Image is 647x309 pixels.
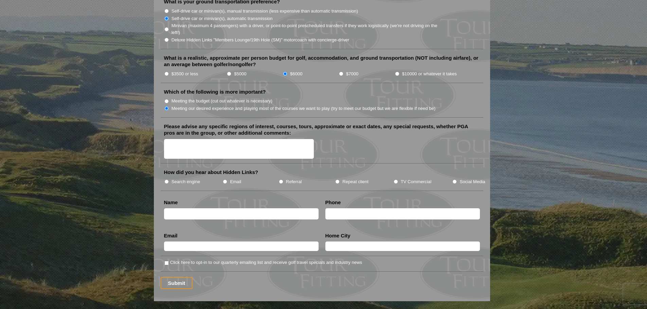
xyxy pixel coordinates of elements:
[161,277,193,289] input: Submit
[325,232,351,239] label: Home City
[286,178,302,185] label: Referral
[164,123,480,136] label: Please advise any specific regions of interest, courses, tours, approximate or exact dates, any s...
[342,178,369,185] label: Repeat client
[172,98,272,104] label: Meeting the budget (cut out whatever is necessary)
[172,178,200,185] label: Search engine
[172,71,198,77] label: $3500 or less
[164,55,480,68] label: What is a realistic, approximate per person budget for golf, accommodation, and ground transporta...
[234,71,246,77] label: $5000
[290,71,302,77] label: $6000
[172,22,445,36] label: Minivan (maximum 4 passengers) with a driver, or point-to-point prescheduled transfers if they wo...
[164,169,258,176] label: How did you hear about Hidden Links?
[401,178,431,185] label: TV Commercial
[172,8,358,15] label: Self-drive car or minivan(s), manual transmission (less expensive than automatic transmission)
[172,105,436,112] label: Meeting our desired experience and playing most of the courses we want to play (try to meet our b...
[402,71,457,77] label: $10000 or whatever it takes
[172,37,349,43] label: Deluxe Hidden Links "Members Lounge/19th Hole (SM)" motorcoach with concierge-driver
[172,15,273,22] label: Self-drive car or minivan(s), automatic transmission
[230,178,241,185] label: Email
[460,178,485,185] label: Social Media
[164,89,266,95] label: Which of the following is more important?
[164,232,178,239] label: Email
[164,199,178,206] label: Name
[346,71,358,77] label: $7000
[325,199,341,206] label: Phone
[170,259,362,266] label: Click here to opt-in to our quarterly emailing list and receive golf travel specials and industry...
